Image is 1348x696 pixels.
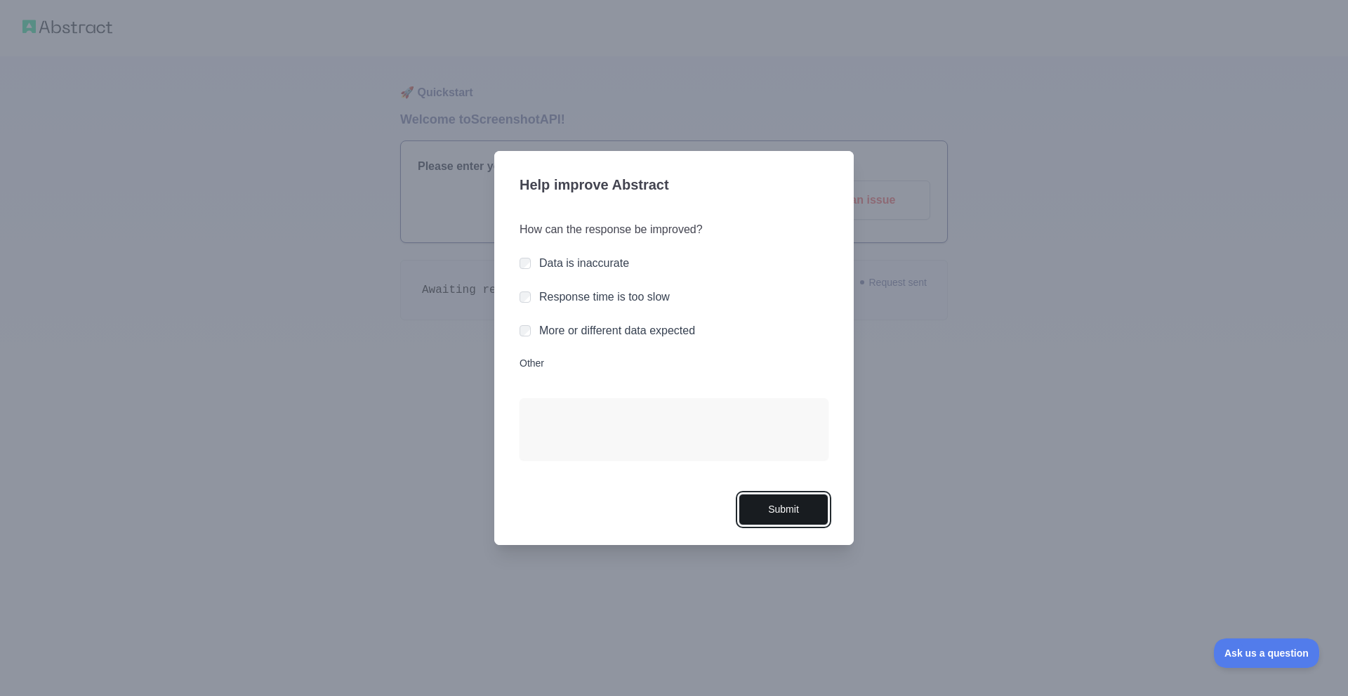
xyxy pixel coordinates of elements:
[739,494,828,525] button: Submit
[520,168,828,204] h3: Help improve Abstract
[539,324,695,336] label: More or different data expected
[539,257,629,269] label: Data is inaccurate
[520,221,828,238] h3: How can the response be improved?
[1214,638,1320,668] iframe: Toggle Customer Support
[520,356,828,370] label: Other
[539,291,670,303] label: Response time is too slow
